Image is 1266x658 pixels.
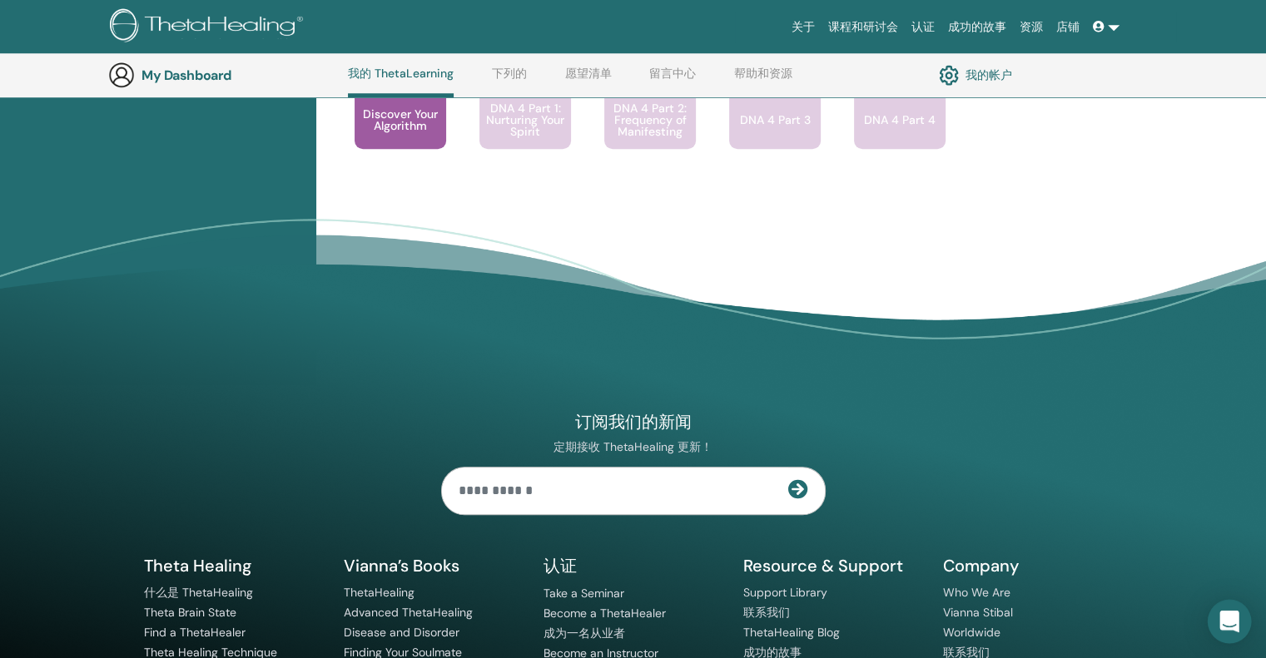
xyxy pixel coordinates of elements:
p: Discover Your Algorithm [355,108,446,131]
a: 帮助和资源 [734,67,792,93]
a: 联系我们 [743,605,790,620]
a: Worldwide [943,625,1000,640]
a: Disease and Disorder [344,625,459,640]
a: 课程和研讨会 [822,12,905,42]
a: 留言中心 [649,67,696,93]
img: logo.png [110,8,309,46]
p: DNA 4 Part 3 [733,114,817,126]
a: 愿望清单 [565,67,612,93]
a: Discover Your Algorithm Discover Your Algorithm [355,32,446,182]
p: 定期接收 ThetaHealing 更新！ [441,439,826,455]
a: 店铺 [1050,12,1086,42]
a: 我的帐户 [939,61,1012,89]
a: 下列的 [492,67,527,93]
a: 关于 [785,12,822,42]
a: Advanced ThetaHealing [344,605,473,620]
p: DNA 4 Part 2: Frequency of Manifesting [604,102,696,137]
h5: Vianna’s Books [344,555,524,576]
a: DNA 4 Part 3 DNA 4 Part 3 [729,32,821,182]
a: Vianna Stibal [943,605,1013,620]
a: 认证 [905,12,941,42]
a: Find a ThetaHealer [144,625,246,640]
a: Theta Brain State [144,605,236,620]
img: cog.svg [939,61,959,89]
p: DNA 4 Part 4 [857,114,942,126]
a: DNA 4 Part 1: Nurturing Your Spirit DNA 4 Part 1: Nurturing Your Spirit [479,32,571,182]
a: Support Library [743,585,827,600]
a: 我的 ThetaLearning [348,67,454,97]
a: DNA 4 Part 4 DNA 4 Part 4 [854,32,946,182]
h4: 订阅我们的新闻 [441,411,826,433]
a: ThetaHealing [344,585,415,600]
a: 资源 [1013,12,1050,42]
a: 成为一名从业者 [544,626,625,641]
a: Take a Seminar [544,586,624,601]
h5: Company [943,555,1123,576]
a: ThetaHealing Blog [743,625,840,640]
img: generic-user-icon.jpg [108,62,135,88]
h5: Resource & Support [743,555,923,576]
h5: Theta Healing [144,555,324,576]
h3: My Dashboard [141,67,308,83]
a: 什么是 ThetaHealing [144,585,253,600]
a: 成功的故事 [941,12,1013,42]
h5: 认证 [544,555,723,577]
a: Become a ThetaHealer [544,606,666,621]
a: DNA 4 Part 2: Frequency of Manifesting DNA 4 Part 2: Frequency of Manifesting [604,32,696,182]
a: Who We Are [943,585,1010,600]
p: DNA 4 Part 1: Nurturing Your Spirit [479,102,571,137]
div: Open Intercom Messenger [1208,600,1252,644]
